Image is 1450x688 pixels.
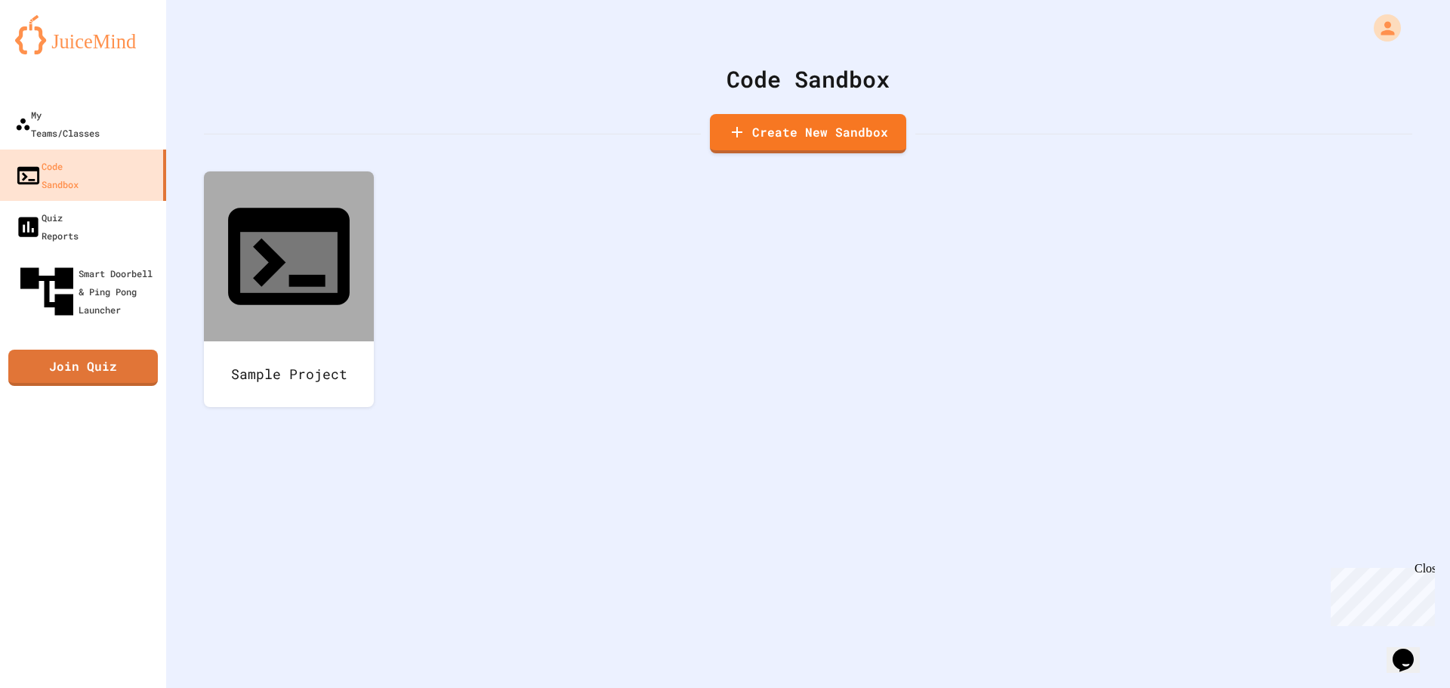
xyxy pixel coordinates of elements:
[204,171,374,407] a: Sample Project
[204,341,374,407] div: Sample Project
[15,106,100,142] div: My Teams/Classes
[1387,628,1435,673] iframe: chat widget
[15,15,151,54] img: logo-orange.svg
[1325,562,1435,626] iframe: chat widget
[8,350,158,386] a: Join Quiz
[15,157,79,193] div: Code Sandbox
[15,208,79,245] div: Quiz Reports
[15,260,160,323] div: Smart Doorbell & Ping Pong Launcher
[1358,11,1405,45] div: My Account
[710,114,906,153] a: Create New Sandbox
[204,62,1412,96] div: Code Sandbox
[6,6,104,96] div: Chat with us now!Close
